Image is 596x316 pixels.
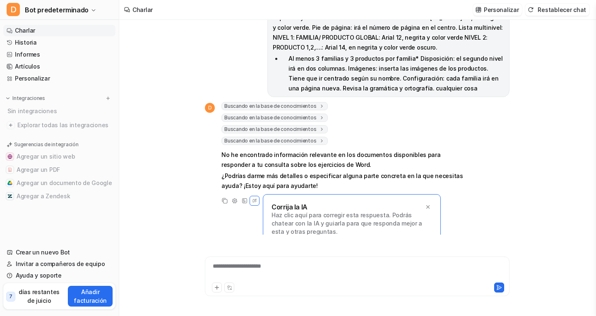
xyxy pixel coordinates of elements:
button: Agregar un documento de GoogleAgregar un documento de Google [3,176,115,190]
img: Agregar un sitio web [7,154,12,159]
img: Agregar a Zendesk [7,194,12,199]
font: Charlar [132,6,153,13]
font: 7 [9,293,12,299]
font: Explorar todas las integraciones [17,121,108,128]
font: Ayuda y soporte [16,272,62,279]
font: Restablecer chat [538,6,586,13]
a: Historia [3,37,115,48]
img: Agregar un PDF [7,167,12,172]
img: Agregar un documento de Google [7,181,12,185]
img: reiniciar [528,7,534,13]
img: expandir menú [5,95,11,101]
font: Buscando en la base de conocimientos [224,114,316,121]
font: ¿Podrías darme más detalles o especificar alguna parte concreta en la que necesitas ayuda? ¡Estoy... [221,172,463,189]
button: Agregar a ZendeskAgregar a Zendesk [3,190,115,203]
font: Corrija la IA [272,203,308,211]
font: Buscando en la base de conocimientos [224,138,316,144]
font: Agregar un documento de Google [17,179,112,186]
a: Informes [3,49,115,60]
font: Crear un nuevo Bot [16,249,70,256]
font: Sugerencias de integración [14,141,79,147]
font: Informes [15,51,40,58]
font: días restantes de juicio [19,288,60,304]
font: Añadir facturación [74,288,107,304]
a: Charlar [3,25,115,36]
a: Crear un nuevo Bot [3,247,115,258]
button: Agregar un PDFAgregar un PDF [3,163,115,176]
font: Invitar a compañeros de equipo [16,260,105,267]
font: Artículos [15,63,40,70]
button: Integraciones [3,94,48,102]
font: Haz clic aquí para corregir esta respuesta. Podrás chatear con la IA y guiarla para que responda ... [272,211,422,235]
font: Buscando en la base de conocimientos [224,103,316,109]
font: Personalizar [484,6,519,13]
button: Personalizar [473,4,522,16]
font: Bot predeterminado [25,6,89,14]
img: menu_add.svg [105,95,111,101]
font: Agregar un sitio web [17,153,75,160]
font: D [208,105,212,111]
img: Explora todas las integraciones [7,121,15,129]
a: Personalizar [3,73,115,84]
button: Restablecer chat [525,4,589,16]
font: Historia [15,39,37,46]
img: personalizar [476,7,481,13]
font: Al menos 3 familias y 3 productos por familia* Disposición: el segundo nivel irá en dos columnas.... [288,55,503,92]
font: Agregar a Zendesk [17,192,70,200]
font: Charlar [15,27,35,34]
font: Integraciones [12,95,45,101]
font: Sin integraciones [7,107,57,114]
button: Agregar un sitio webAgregar un sitio web [3,150,115,163]
font: No he encontrado información relevante en los documentos disponibles para responder a tu consulta... [221,151,441,168]
a: Explorar todas las integraciones [3,119,115,131]
a: Artículos [3,61,115,72]
font: Agregar un PDF [17,166,60,173]
font: Personalizar [15,75,50,82]
font: Buscando en la base de conocimientos [224,126,316,132]
font: D [10,5,17,14]
a: Ayuda y soporte [3,270,115,281]
a: Invitar a compañeros de equipo [3,258,115,270]
button: Añadir facturación [68,286,113,306]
